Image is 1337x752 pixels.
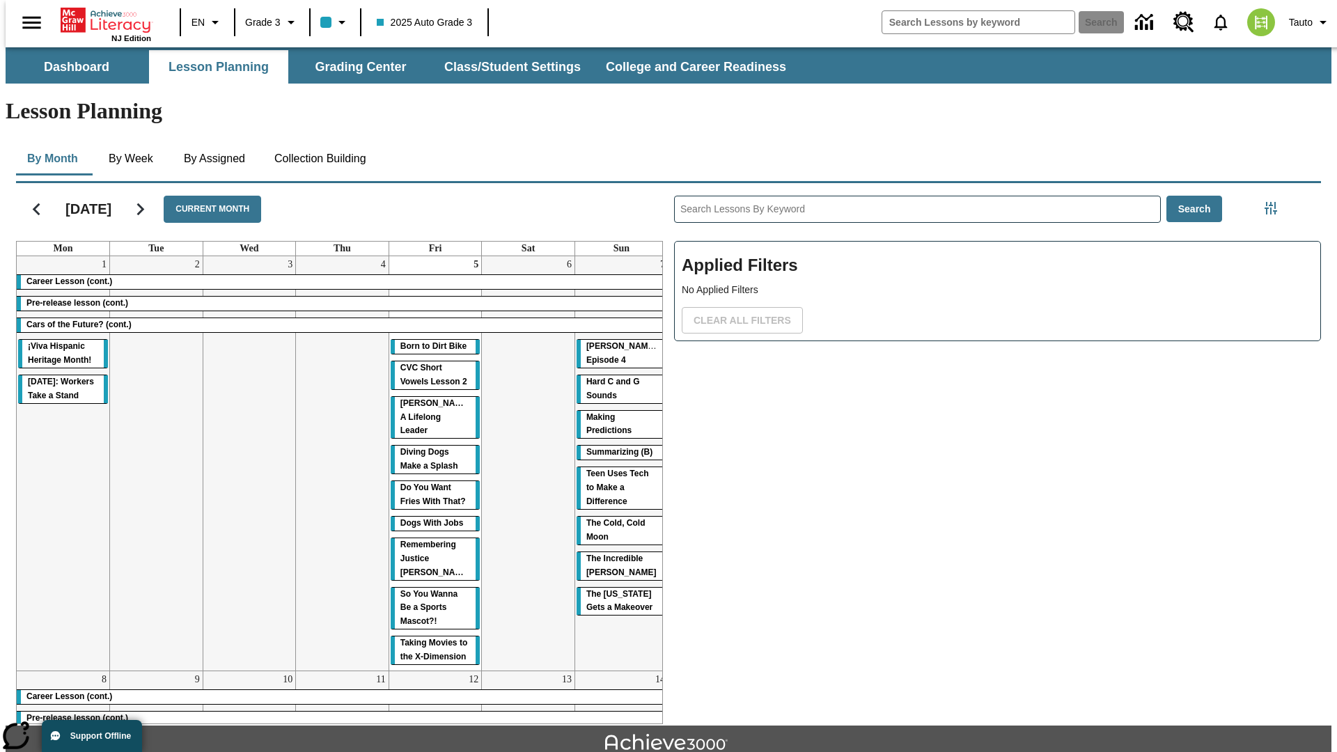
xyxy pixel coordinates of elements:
[586,377,640,400] span: Hard C and G Sounds
[433,50,592,84] button: Class/Student Settings
[291,50,430,84] button: Grading Center
[1239,4,1283,40] button: Select a new avatar
[1203,4,1239,40] a: Notifications
[400,363,467,386] span: CVC Short Vowels Lesson 2
[42,720,142,752] button: Support Offline
[26,298,128,308] span: Pre-release lesson (cont.)
[185,10,230,35] button: Language: EN, Select a language
[111,34,151,42] span: NJ Edition
[391,481,480,509] div: Do You Want Fries With That?
[577,411,666,439] div: Making Predictions
[1283,10,1337,35] button: Profile/Settings
[7,50,146,84] button: Dashboard
[18,340,108,368] div: ¡Viva Hispanic Heritage Month!
[16,142,89,175] button: By Month
[123,191,158,227] button: Next
[391,446,480,473] div: Diving Dogs Make a Splash
[574,256,668,671] td: September 7, 2025
[400,638,467,661] span: Taking Movies to the X-Dimension
[577,446,666,460] div: Summarizing (B)
[65,201,111,217] h2: [DATE]
[391,636,480,664] div: Taking Movies to the X-Dimension
[17,318,668,332] div: Cars of the Future? (cont.)
[331,242,354,256] a: Thursday
[6,50,799,84] div: SubNavbar
[675,196,1160,222] input: Search Lessons By Keyword
[595,50,797,84] button: College and Career Readiness
[400,341,467,351] span: Born to Dirt Bike
[5,178,663,724] div: Calendar
[51,242,76,256] a: Monday
[18,375,108,403] div: Labor Day: Workers Take a Stand
[519,242,538,256] a: Saturday
[400,447,458,471] span: Diving Dogs Make a Splash
[882,11,1074,33] input: search field
[296,256,389,671] td: September 4, 2025
[192,671,203,688] a: September 9, 2025
[674,241,1321,341] div: Applied Filters
[99,671,109,688] a: September 8, 2025
[263,142,377,175] button: Collection Building
[586,518,646,542] span: The Cold, Cold Moon
[1257,194,1285,222] button: Filters Side menu
[400,518,464,528] span: Dogs With Jobs
[577,467,666,509] div: Teen Uses Tech to Make a Difference
[611,242,632,256] a: Sunday
[28,377,94,400] span: Labor Day: Workers Take a Stand
[1289,15,1313,30] span: Tauto
[6,98,1331,124] h1: Lesson Planning
[315,10,356,35] button: Class color is light blue. Change class color
[577,552,666,580] div: The Incredible Kellee Edwards
[6,47,1331,84] div: SubNavbar
[391,588,480,629] div: So You Wanna Be a Sports Mascot?!
[391,361,480,389] div: CVC Short Vowels Lesson 2
[400,398,474,436] span: Dianne Feinstein: A Lifelong Leader
[657,256,668,273] a: September 7, 2025
[586,412,632,436] span: Making Predictions
[1247,8,1275,36] img: avatar image
[280,671,295,688] a: September 10, 2025
[577,517,666,545] div: The Cold, Cold Moon
[146,242,166,256] a: Tuesday
[586,554,657,577] span: The Incredible Kellee Edwards
[389,256,482,671] td: September 5, 2025
[19,191,54,227] button: Previous
[391,340,480,354] div: Born to Dirt Bike
[26,276,112,286] span: Career Lesson (cont.)
[110,256,203,671] td: September 2, 2025
[1165,3,1203,41] a: Resource Center, Will open in new tab
[391,538,480,580] div: Remembering Justice O'Connor
[586,589,652,613] span: The Missouri Gets a Makeover
[378,256,389,273] a: September 4, 2025
[11,2,52,43] button: Open side menu
[240,10,305,35] button: Grade: Grade 3, Select a grade
[173,142,256,175] button: By Assigned
[682,249,1313,283] h2: Applied Filters
[245,15,281,30] span: Grade 3
[164,196,261,223] button: Current Month
[482,256,575,671] td: September 6, 2025
[577,340,666,368] div: Ella Menopi: Episode 4
[682,283,1313,297] p: No Applied Filters
[586,341,659,365] span: Ella Menopi: Episode 4
[149,50,288,84] button: Lesson Planning
[391,517,480,531] div: Dogs With Jobs
[61,6,151,34] a: Home
[586,469,649,506] span: Teen Uses Tech to Make a Difference
[26,713,128,723] span: Pre-release lesson (cont.)
[61,5,151,42] div: Home
[285,256,295,273] a: September 3, 2025
[400,540,471,577] span: Remembering Justice O'Connor
[1166,196,1223,223] button: Search
[17,297,668,311] div: Pre-release lesson (cont.)
[17,256,110,671] td: September 1, 2025
[26,320,132,329] span: Cars of the Future? (cont.)
[426,242,445,256] a: Friday
[400,589,458,627] span: So You Wanna Be a Sports Mascot?!
[191,15,205,30] span: EN
[203,256,296,671] td: September 3, 2025
[564,256,574,273] a: September 6, 2025
[17,690,668,704] div: Career Lesson (cont.)
[1127,3,1165,42] a: Data Center
[17,712,668,726] div: Pre-release lesson (cont.)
